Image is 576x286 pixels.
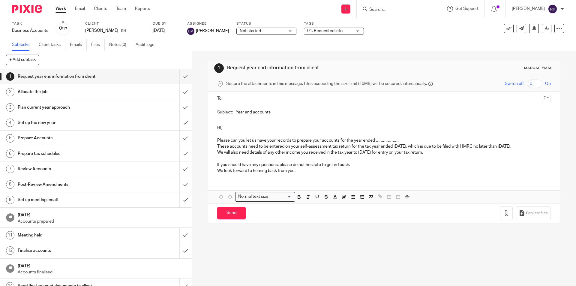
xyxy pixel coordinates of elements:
h1: [DATE] [18,211,186,218]
h1: Post-Review Amendments [18,180,121,189]
div: 5 [6,134,14,143]
a: Audit logs [136,39,159,51]
p: Hi, [217,125,550,131]
h1: Prepare tax schedules [18,149,121,158]
span: On [545,81,551,87]
a: Subtasks [12,39,34,51]
a: Files [91,39,105,51]
span: [DATE] [153,29,165,33]
div: Mark as done [179,115,192,130]
div: 7 [6,165,14,173]
p: Please can you let us have your records to prepare your accounts for the year ended ……………….. [217,137,550,143]
a: Work [55,6,66,12]
img: svg%3E [548,4,557,14]
h1: Review Accounts [18,164,121,173]
h1: [DATE] [18,262,186,269]
div: 12 [6,246,14,255]
div: Mark as done [179,177,192,192]
div: Mark as done [179,146,192,161]
p: We look forward to hearing back from you. [217,168,550,174]
div: 2 [6,88,14,96]
h1: Prepare Accounts [18,134,121,143]
span: Secure the attachments in this message. Files exceeding the size limit (10MB) will be secured aut... [226,81,427,87]
input: Search for option [270,194,292,200]
div: 11 [6,231,14,239]
a: Emails [70,39,87,51]
h1: Request year end information from client [18,72,121,81]
small: /17 [62,27,67,30]
p: Accounts finalised [18,269,186,275]
input: Search [369,7,423,13]
button: + Add subtask [6,55,39,65]
i: Open client page [121,28,126,33]
div: Mark as done [179,192,192,207]
div: 4 [6,119,14,127]
a: Notes (0) [109,39,131,51]
input: Send [217,207,246,220]
label: Due by [153,21,180,26]
div: 3 [6,103,14,112]
p: We will also need details of any other income you received in the tax year to [DATE] for entry on... [217,149,550,155]
h1: Plan current year approach [18,103,121,112]
img: Ben Moffat [187,28,194,35]
div: Mark as done [179,69,192,84]
button: Snooze task [529,24,539,33]
label: Assignee [187,21,229,26]
a: Reassign task [542,24,551,33]
label: To: [217,95,224,101]
label: Subject: [217,109,233,115]
div: 8 [6,180,14,189]
label: Client [85,21,145,26]
div: Search for option [235,192,295,201]
span: Dewhurst, Laura [85,28,118,34]
h1: Meeting held [18,231,121,240]
label: Status [236,21,296,26]
div: Mark as done [179,100,192,115]
h1: Allocate the job [18,87,121,96]
a: Reports [135,6,150,12]
a: Client tasks [39,39,65,51]
div: Mark as done [179,161,192,176]
span: Get Support [455,7,478,11]
a: Clients [94,6,107,12]
p: [PERSON_NAME] [512,6,545,12]
h1: Request year end information from client [227,65,397,71]
a: Email [75,6,85,12]
span: 01. Requested info [307,29,343,33]
div: 6 [6,149,14,158]
span: [PERSON_NAME] [196,28,229,34]
div: Mark as done [179,84,192,99]
i: Files are stored in Pixie and a secure link is sent to the message recipient. [428,82,433,86]
div: Mark as done [179,131,192,146]
div: Mark as done [179,243,192,258]
div: Business Accounts [12,28,48,34]
div: 9 [6,196,14,204]
h1: Finalise accounts [18,246,121,255]
a: Team [116,6,126,12]
span: Request files [526,211,547,215]
button: Request files [516,206,550,220]
h1: Set up the new year [18,118,121,127]
div: Mark as done [179,228,192,243]
h1: Set up meeting email [18,195,121,204]
div: Manual email [524,66,554,71]
label: Task [12,21,48,26]
button: Cc [542,94,551,103]
span: Normal text size [237,194,269,200]
a: Send new email to Dewhurst, Laura [517,24,526,33]
div: 1 [6,72,14,81]
p: Accounts prepared [18,218,186,224]
p: If you should have any questions, please do not hesitate to get in touch. [217,162,550,168]
label: Tags [304,21,364,26]
span: Switch off [505,81,524,87]
div: 1 [214,63,224,73]
img: Pixie [12,5,42,13]
p: [PERSON_NAME] [85,28,118,34]
div: 0 [59,25,67,32]
span: Not started [240,29,261,33]
p: These accounts need to be entered on your self-assessment tax return for the tax year ended [DATE... [217,143,550,149]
